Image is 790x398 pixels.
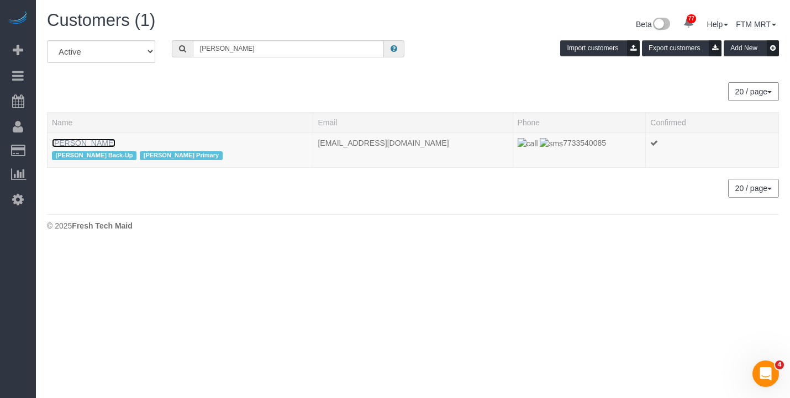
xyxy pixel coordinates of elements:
[560,40,640,56] button: Import customers
[678,11,699,35] a: 77
[707,20,729,29] a: Help
[646,112,779,132] th: Confirmed
[48,132,313,167] td: Name
[642,40,721,56] button: Export customers
[724,40,779,56] button: Add New
[728,179,779,198] button: 20 / page
[540,138,563,149] img: sms
[636,20,670,29] a: Beta
[513,112,646,132] th: Phone
[47,10,155,30] span: Customers (1)
[687,14,696,23] span: 77
[140,151,223,160] span: [PERSON_NAME] Primary
[752,360,779,387] iframe: Intercom live chat
[52,139,115,147] a: [PERSON_NAME]
[7,11,29,26] img: Automaid Logo
[313,112,513,132] th: Email
[193,40,385,57] input: Search customers ...
[313,132,513,167] td: Email
[652,18,670,32] img: New interface
[728,82,779,101] button: 20 / page
[52,151,136,160] span: [PERSON_NAME] Back-Up
[52,148,308,163] div: Tags
[729,179,779,198] nav: Pagination navigation
[513,132,646,167] td: Phone
[518,139,606,147] span: 7733540085
[47,220,779,231] div: © 2025
[775,360,784,369] span: 4
[736,20,776,29] a: FTM MRT
[518,138,538,149] img: call
[72,221,132,230] strong: Fresh Tech Maid
[646,132,779,167] td: Confirmed
[729,82,779,101] nav: Pagination navigation
[48,112,313,132] th: Name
